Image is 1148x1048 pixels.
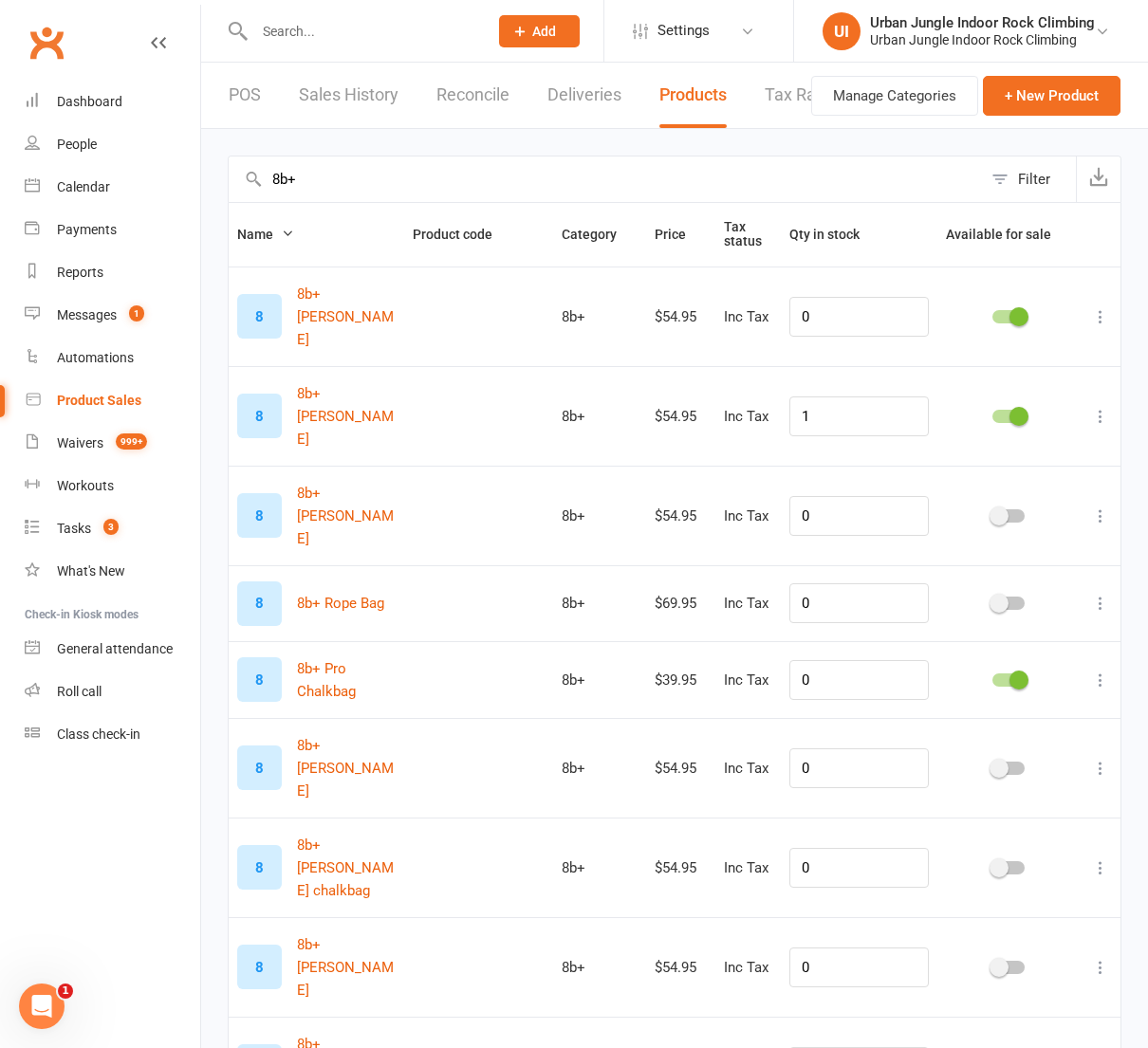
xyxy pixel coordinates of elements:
div: Inc Tax [724,508,772,524]
a: General attendance kiosk mode [25,628,200,671]
div: $69.95 [655,596,707,612]
div: Inc Tax [724,860,772,876]
input: Search by name [229,156,982,202]
a: POS [229,63,261,128]
div: 8b+ Paul Chalkbag [237,945,282,989]
div: Payments [57,222,117,237]
div: 8b+ [562,309,638,325]
div: $54.95 [655,860,707,876]
div: 8b+ [562,761,638,777]
div: $39.95 [655,672,707,689]
button: Filter [982,156,1076,202]
div: 8b+ [562,508,638,524]
div: Calendar [57,179,110,194]
input: Search... [249,18,474,45]
div: Reports [57,265,103,280]
div: 8b+ Pro Chalkbag [237,657,282,702]
a: What's New [25,550,200,593]
button: 8b+ [PERSON_NAME] [297,933,396,1002]
span: Available for sale [946,227,1051,242]
a: Workouts [25,465,200,507]
button: Qty in stock [789,223,880,246]
span: Settings [657,9,710,52]
a: Roll call [25,671,200,713]
div: Urban Jungle Indoor Rock Climbing [870,31,1095,48]
div: $54.95 [655,508,707,524]
div: 8b+ Phil Chalkbag [237,745,282,790]
div: 8b+ [562,960,638,976]
button: Manage Categories [811,76,978,116]
span: Qty in stock [789,227,880,242]
div: 8b+ [562,672,638,689]
div: Product Sales [57,393,141,408]
button: Price [655,223,707,246]
div: 8b+ [562,860,638,876]
div: Inc Tax [724,309,772,325]
div: Class check-in [57,726,140,742]
a: Reports [25,251,200,294]
button: 8b+ [PERSON_NAME] [297,734,396,802]
div: Inc Tax [724,596,772,612]
div: $54.95 [655,309,707,325]
div: Urban Jungle Indoor Rock Climbing [870,14,1095,31]
div: Workouts [57,478,114,493]
a: People [25,123,200,166]
button: 8b+ [PERSON_NAME] [297,482,396,550]
a: Messages 1 [25,294,200,337]
div: UI [823,12,861,50]
div: 8b+ Roy Chalkbag [237,493,282,538]
div: 8b+ Stan Chalkbag [237,294,282,339]
div: $54.95 [655,761,707,777]
a: Sales History [299,63,398,128]
button: Name [237,223,294,246]
a: Automations [25,337,200,379]
div: Roll call [57,684,102,699]
button: 8b+ [PERSON_NAME] chalkbag [297,834,396,902]
div: What's New [57,563,125,579]
div: Inc Tax [724,761,772,777]
div: Dashboard [57,94,122,109]
div: 8b+ Ruben Chalkbag [237,394,282,438]
a: Calendar [25,166,200,209]
span: Product code [413,227,513,242]
div: $54.95 [655,960,707,976]
button: 8b+ [PERSON_NAME] [297,382,396,450]
a: Dashboard [25,81,200,123]
div: 8b+ [562,409,638,425]
button: Add [499,15,580,47]
th: Tax status [715,203,781,267]
div: 8b+ [562,596,638,612]
div: Messages [57,307,117,322]
span: 999+ [116,433,147,450]
a: Tasks 3 [25,507,200,550]
button: + New Product [983,76,1120,116]
div: 8b+ Peppi II chalkbag [237,845,282,890]
a: Product Sales [25,379,200,422]
a: Deliveries [547,63,621,128]
button: 8b+ Pro Chalkbag [297,657,396,703]
span: 3 [103,519,119,535]
a: Payments [25,209,200,251]
span: 1 [58,984,73,999]
button: Available for sale [946,223,1072,246]
div: Inc Tax [724,409,772,425]
button: Product code [413,223,513,246]
span: Add [532,24,556,39]
div: 8b+ Rope Bag [237,581,282,626]
a: Reconcile [436,63,509,128]
a: Class kiosk mode [25,713,200,756]
a: Waivers 999+ [25,422,200,465]
div: General attendance [57,641,173,656]
span: Price [655,227,707,242]
a: Clubworx [23,19,70,66]
div: $54.95 [655,409,707,425]
span: Category [562,227,638,242]
div: Inc Tax [724,960,772,976]
div: Filter [1018,168,1050,191]
span: 1 [129,305,144,322]
iframe: Intercom live chat [19,984,65,1029]
div: Inc Tax [724,672,772,689]
button: Category [562,223,638,246]
div: Tasks [57,521,91,536]
a: Tax Rates [765,63,840,128]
